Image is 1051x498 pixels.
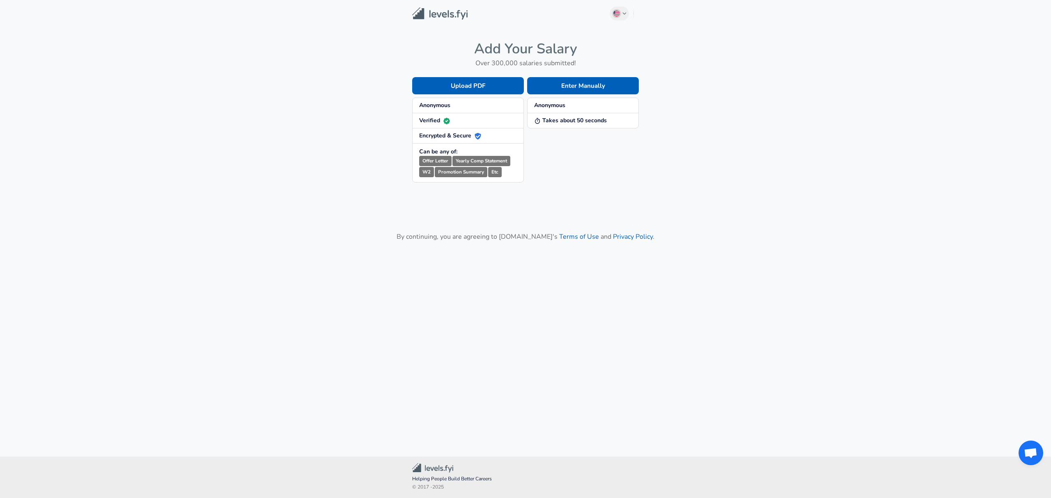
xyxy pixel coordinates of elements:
[412,77,524,94] button: Upload PDF
[412,483,639,491] span: © 2017 - 2025
[419,148,457,155] strong: Can be any of:
[1019,441,1043,465] div: Open chat
[488,167,502,177] small: Etc
[419,167,434,177] small: W2
[610,7,629,21] button: English (US)
[527,77,639,94] button: Enter Manually
[419,132,481,139] strong: Encrypted & Secure
[412,463,453,473] img: Levels.fyi Community
[613,10,620,17] img: English (US)
[613,232,653,241] a: Privacy Policy
[435,167,487,177] small: Promotion Summary
[534,117,607,124] strong: Takes about 50 seconds
[412,57,639,69] h6: Over 300,000 salaries submitted!
[452,156,510,166] small: Yearly Comp Statement
[412,475,639,483] span: Helping People Build Better Careers
[559,232,599,241] a: Terms of Use
[419,117,450,124] strong: Verified
[419,101,450,109] strong: Anonymous
[412,40,639,57] h4: Add Your Salary
[412,7,468,20] img: Levels.fyi
[534,101,565,109] strong: Anonymous
[419,156,452,166] small: Offer Letter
